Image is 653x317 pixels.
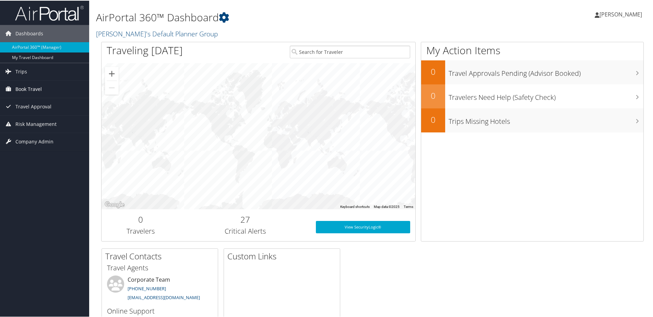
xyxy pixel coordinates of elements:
[421,43,643,57] h1: My Action Items
[15,80,42,97] span: Book Travel
[599,10,642,17] span: [PERSON_NAME]
[421,84,643,108] a: 0Travelers Need Help (Safety Check)
[595,3,649,24] a: [PERSON_NAME]
[107,213,175,225] h2: 0
[290,45,410,58] input: Search for Traveler
[128,294,200,300] a: [EMAIL_ADDRESS][DOMAIN_NAME]
[104,275,216,303] li: Corporate Team
[107,43,183,57] h1: Traveling [DATE]
[107,306,213,315] h3: Online Support
[105,250,218,261] h2: Travel Contacts
[316,220,410,233] a: View SecurityLogic®
[449,64,643,78] h3: Travel Approvals Pending (Advisor Booked)
[103,200,126,209] img: Google
[421,89,445,101] h2: 0
[15,97,51,115] span: Travel Approval
[103,200,126,209] a: Open this area in Google Maps (opens a new window)
[107,262,213,272] h3: Travel Agents
[15,132,54,150] span: Company Admin
[128,285,166,291] a: [PHONE_NUMBER]
[185,213,306,225] h2: 27
[105,66,119,80] button: Zoom in
[421,65,445,77] h2: 0
[15,24,43,42] span: Dashboards
[227,250,340,261] h2: Custom Links
[421,113,445,125] h2: 0
[449,89,643,102] h3: Travelers Need Help (Safety Check)
[96,28,219,38] a: [PERSON_NAME]'s Default Planner Group
[421,60,643,84] a: 0Travel Approvals Pending (Advisor Booked)
[15,4,84,21] img: airportal-logo.png
[107,226,175,235] h3: Travelers
[374,204,400,208] span: Map data ©2025
[421,108,643,132] a: 0Trips Missing Hotels
[449,113,643,126] h3: Trips Missing Hotels
[340,204,370,209] button: Keyboard shortcuts
[185,226,306,235] h3: Critical Alerts
[105,80,119,94] button: Zoom out
[96,10,465,24] h1: AirPortal 360™ Dashboard
[404,204,413,208] a: Terms (opens in new tab)
[15,115,57,132] span: Risk Management
[15,62,27,80] span: Trips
